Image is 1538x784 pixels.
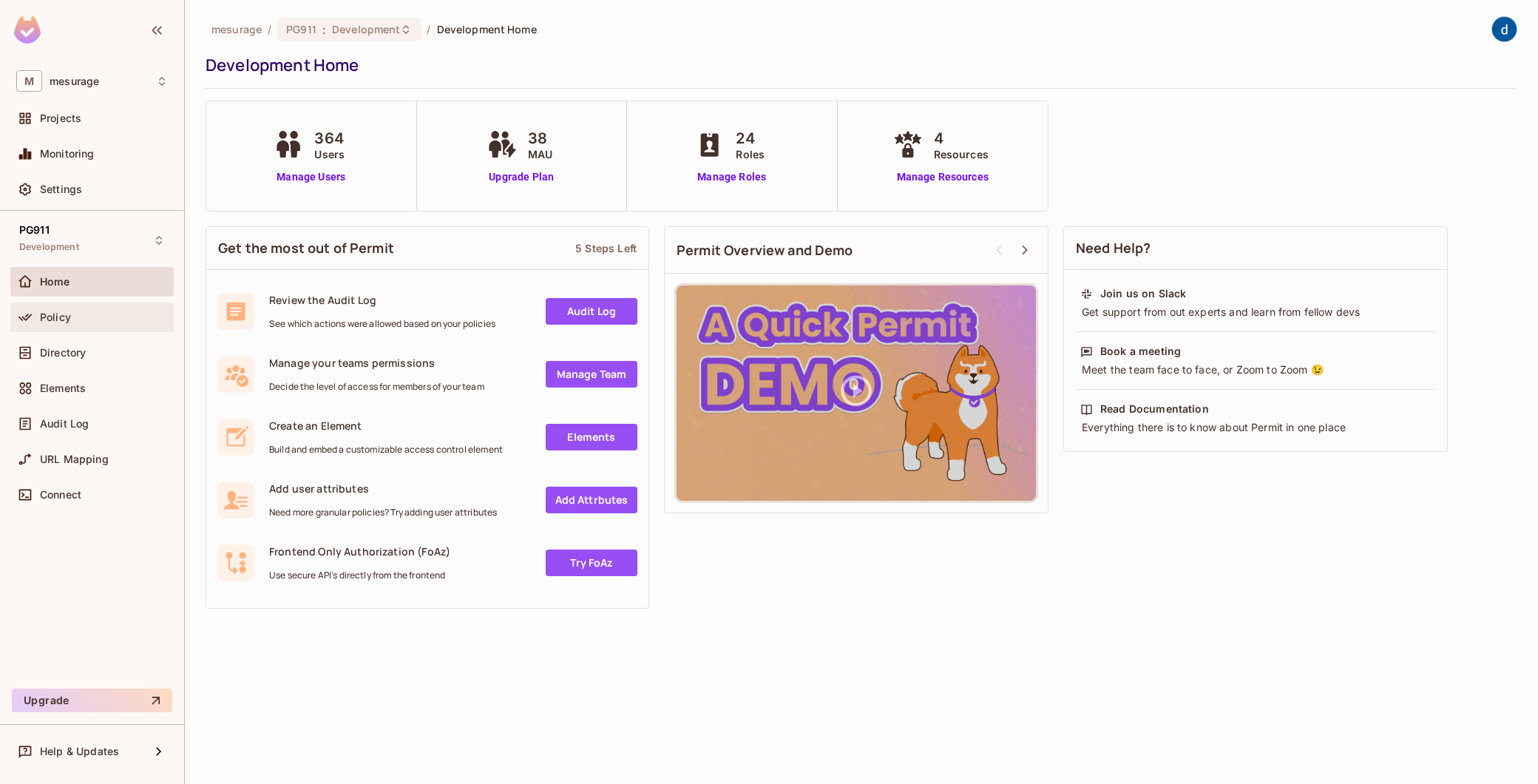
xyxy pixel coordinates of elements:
span: Monitoring [40,148,95,160]
a: Manage Resources [890,169,996,185]
span: 24 [736,127,765,149]
img: SReyMgAAAABJRU5ErkJggg== [14,16,41,44]
li: / [427,22,430,36]
span: Help & Updates [40,746,119,757]
a: Audit Log [546,298,637,325]
a: Manage Team [546,361,637,388]
img: dev 911gcl [1492,17,1517,41]
span: Projects [40,112,81,124]
a: Manage Users [270,169,352,185]
span: MAU [528,146,552,162]
span: Audit Log [40,418,89,430]
span: Home [40,276,70,288]
div: Meet the team face to face, or Zoom to Zoom 😉 [1080,362,1431,377]
button: Upgrade [12,689,172,712]
span: PG911 [286,22,316,36]
span: Roles [736,146,765,162]
span: Use secure API's directly from the frontend [269,570,450,581]
span: Development [332,22,400,36]
span: : [322,24,327,36]
span: Development [19,241,79,253]
a: Try FoAz [546,550,637,576]
a: Manage Roles [691,169,772,185]
span: Need more granular policies? Try adding user attributes [269,507,497,518]
span: Review the Audit Log [269,293,495,307]
span: 364 [314,127,345,149]
span: Directory [40,347,86,359]
span: Permit Overview and Demo [677,241,853,260]
div: 5 Steps Left [575,241,637,255]
span: 38 [528,127,552,149]
a: Elements [546,424,637,450]
div: Everything there is to know about Permit in one place [1080,420,1431,435]
span: Development Home [437,22,537,36]
a: Upgrade Plan [484,169,560,185]
div: Read Documentation [1100,402,1209,416]
span: Manage your teams permissions [269,356,484,370]
span: PG911 [19,224,50,236]
div: Book a meeting [1100,344,1181,359]
span: Decide the level of access for members of your team [269,381,484,393]
span: Users [314,146,345,162]
span: Add user attributes [269,481,497,496]
span: Get the most out of Permit [218,239,394,257]
li: / [268,22,271,36]
div: Development Home [206,54,1510,76]
span: See which actions were allowed based on your policies [269,318,495,330]
a: Add Attrbutes [546,487,637,513]
span: Policy [40,311,71,323]
div: Join us on Slack [1100,286,1186,301]
span: Elements [40,382,86,394]
span: M [16,70,42,92]
span: Need Help? [1076,239,1151,257]
span: Build and embed a customizable access control element [269,444,503,456]
span: the active workspace [211,22,262,36]
span: Resources [934,146,989,162]
span: 4 [934,127,989,149]
span: URL Mapping [40,453,109,465]
span: Create an Element [269,419,503,433]
div: Get support from out experts and learn from fellow devs [1080,305,1431,320]
span: Connect [40,489,81,501]
span: Workspace: mesurage [50,75,99,87]
span: Settings [40,183,82,195]
span: Frontend Only Authorization (FoAz) [269,544,450,558]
